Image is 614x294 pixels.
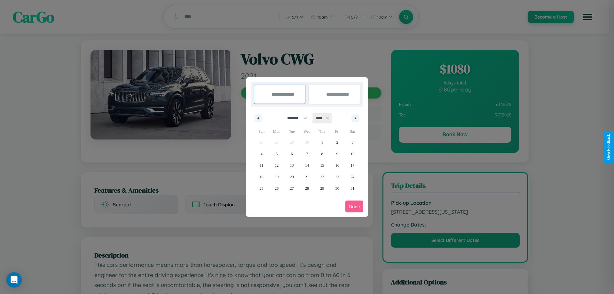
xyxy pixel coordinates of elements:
[320,183,324,194] span: 29
[315,160,330,171] button: 15
[320,160,324,171] span: 15
[321,148,323,160] span: 8
[336,148,338,160] span: 9
[299,160,314,171] button: 14
[330,183,345,194] button: 30
[260,160,264,171] span: 11
[306,148,308,160] span: 7
[284,183,299,194] button: 27
[350,148,354,160] span: 10
[284,171,299,183] button: 20
[345,201,363,212] button: Done
[254,160,269,171] button: 11
[305,160,309,171] span: 14
[269,148,284,160] button: 5
[284,148,299,160] button: 6
[284,160,299,171] button: 13
[290,171,294,183] span: 20
[315,171,330,183] button: 22
[335,160,339,171] span: 16
[345,148,360,160] button: 10
[335,183,339,194] span: 30
[254,148,269,160] button: 4
[345,160,360,171] button: 17
[260,183,264,194] span: 25
[330,171,345,183] button: 23
[315,183,330,194] button: 29
[269,160,284,171] button: 12
[315,148,330,160] button: 8
[269,171,284,183] button: 19
[261,148,263,160] span: 4
[351,137,353,148] span: 3
[305,171,309,183] span: 21
[299,148,314,160] button: 7
[299,171,314,183] button: 21
[350,171,354,183] span: 24
[606,134,611,160] div: Give Feedback
[305,183,309,194] span: 28
[345,126,360,137] span: Sat
[275,183,279,194] span: 26
[321,137,323,148] span: 1
[260,171,264,183] span: 18
[320,171,324,183] span: 22
[350,183,354,194] span: 31
[6,272,22,288] div: Open Intercom Messenger
[336,137,338,148] span: 2
[330,137,345,148] button: 2
[330,126,345,137] span: Fri
[276,148,278,160] span: 5
[254,183,269,194] button: 25
[345,137,360,148] button: 3
[335,171,339,183] span: 23
[275,171,279,183] span: 19
[254,171,269,183] button: 18
[330,160,345,171] button: 16
[269,126,284,137] span: Mon
[330,148,345,160] button: 9
[269,183,284,194] button: 26
[315,126,330,137] span: Thu
[284,126,299,137] span: Tue
[275,160,279,171] span: 12
[290,183,294,194] span: 27
[345,171,360,183] button: 24
[299,126,314,137] span: Wed
[345,183,360,194] button: 31
[290,160,294,171] span: 13
[299,183,314,194] button: 28
[315,137,330,148] button: 1
[350,160,354,171] span: 17
[254,126,269,137] span: Sun
[291,148,293,160] span: 6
